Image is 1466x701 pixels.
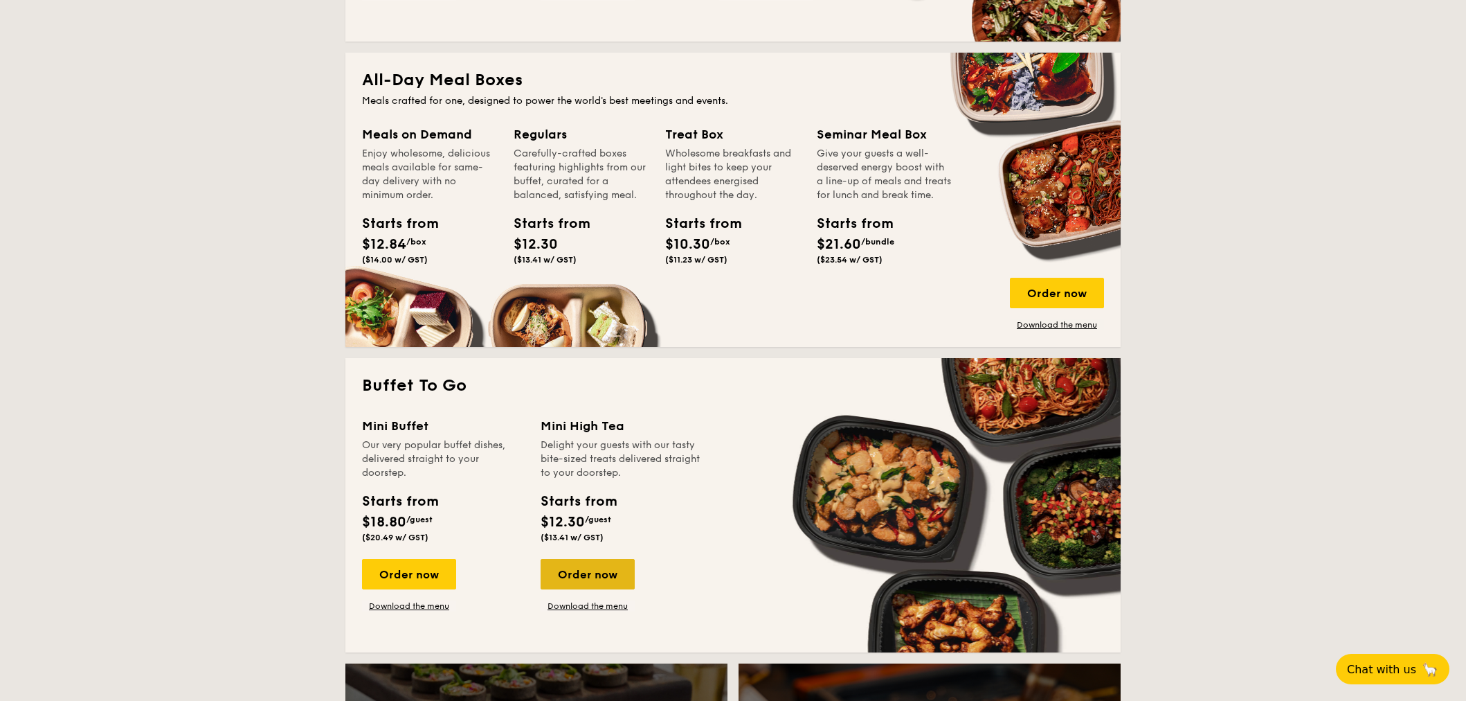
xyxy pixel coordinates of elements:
[362,236,406,253] span: $12.84
[1347,663,1416,676] span: Chat with us
[665,147,800,202] div: Wholesome breakfasts and light bites to keep your attendees energised throughout the day.
[406,237,426,247] span: /box
[541,491,616,512] div: Starts from
[817,236,861,253] span: $21.60
[362,533,428,542] span: ($20.49 w/ GST)
[541,559,635,589] div: Order now
[514,125,649,144] div: Regulars
[362,514,406,531] span: $18.80
[406,515,433,524] span: /guest
[817,125,952,144] div: Seminar Meal Box
[514,213,576,234] div: Starts from
[541,514,585,531] span: $12.30
[514,255,577,265] span: ($13.41 w/ GST)
[362,559,456,589] div: Order now
[817,147,952,202] div: Give your guests a well-deserved energy boost with a line-up of meals and treats for lunch and br...
[1336,654,1449,684] button: Chat with us🦙
[861,237,894,247] span: /bundle
[362,375,1104,397] h2: Buffet To Go
[362,125,497,144] div: Meals on Demand
[362,69,1104,91] h2: All-Day Meal Boxes
[541,416,703,436] div: Mini High Tea
[1010,278,1104,308] div: Order now
[710,237,730,247] span: /box
[362,601,456,612] a: Download the menu
[362,491,437,512] div: Starts from
[665,255,727,265] span: ($11.23 w/ GST)
[362,416,524,436] div: Mini Buffet
[362,213,424,234] div: Starts from
[817,213,879,234] div: Starts from
[665,213,727,234] div: Starts from
[665,236,710,253] span: $10.30
[665,125,800,144] div: Treat Box
[541,533,604,542] span: ($13.41 w/ GST)
[362,147,497,202] div: Enjoy wholesome, delicious meals available for same-day delivery with no minimum order.
[362,94,1104,108] div: Meals crafted for one, designed to power the world's best meetings and events.
[541,601,635,612] a: Download the menu
[514,236,558,253] span: $12.30
[362,255,428,265] span: ($14.00 w/ GST)
[362,438,524,480] div: Our very popular buffet dishes, delivered straight to your doorstep.
[817,255,883,265] span: ($23.54 w/ GST)
[1422,662,1438,677] span: 🦙
[585,515,611,524] span: /guest
[1010,319,1104,330] a: Download the menu
[514,147,649,202] div: Carefully-crafted boxes featuring highlights from our buffet, curated for a balanced, satisfying ...
[541,438,703,480] div: Delight your guests with our tasty bite-sized treats delivered straight to your doorstep.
